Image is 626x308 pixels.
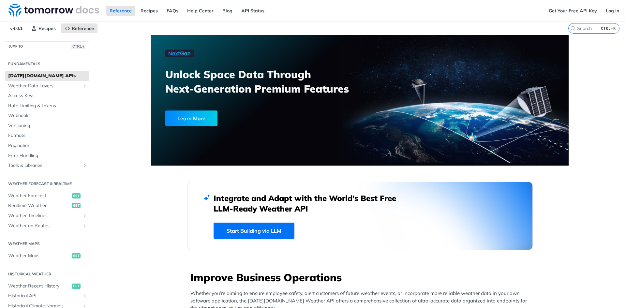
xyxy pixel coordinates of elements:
a: Weather Mapsget [5,251,89,261]
span: Rate Limiting & Tokens [8,103,87,109]
a: FAQs [163,6,182,16]
span: v4.0.1 [7,23,26,33]
a: Versioning [5,121,89,131]
a: Reference [106,6,135,16]
span: Formats [8,132,87,139]
a: Learn More [165,110,327,126]
button: Show subpages for Weather Timelines [82,213,87,218]
button: Show subpages for Weather on Routes [82,223,87,228]
span: get [72,203,81,208]
a: Get Your Free API Key [545,6,601,16]
span: Historical API [8,293,81,299]
span: Webhooks [8,112,87,119]
a: Historical APIShow subpages for Historical API [5,291,89,301]
a: Weather on RoutesShow subpages for Weather on Routes [5,221,89,231]
span: Pagination [8,142,87,149]
img: Tomorrow.io Weather API Docs [8,4,99,17]
img: NextGen [165,50,194,57]
h2: Weather Maps [5,241,89,247]
span: get [72,193,81,198]
a: Log In [602,6,623,16]
span: Weather Data Layers [8,83,81,89]
span: CTRL-/ [71,44,85,49]
a: Rate Limiting & Tokens [5,101,89,111]
a: Weather TimelinesShow subpages for Weather Timelines [5,211,89,221]
a: Tools & LibrariesShow subpages for Tools & Libraries [5,161,89,170]
svg: Search [570,26,575,31]
button: JUMP TOCTRL-/ [5,41,89,51]
a: Help Center [184,6,217,16]
a: Blog [219,6,236,16]
a: Reference [61,23,97,33]
h3: Unlock Space Data Through Next-Generation Premium Features [165,67,367,96]
span: Weather Maps [8,253,70,259]
span: Error Handling [8,153,87,159]
span: Tools & Libraries [8,162,81,169]
span: get [72,253,81,258]
span: Weather Recent History [8,283,70,289]
span: Weather Forecast [8,193,70,199]
span: Versioning [8,123,87,129]
span: Realtime Weather [8,202,70,209]
span: Recipes [38,25,56,31]
a: API Status [238,6,268,16]
h2: Integrate and Adapt with the World’s Best Free LLM-Ready Weather API [214,193,406,214]
button: Show subpages for Historical API [82,293,87,299]
a: Error Handling [5,151,89,161]
a: Pagination [5,141,89,151]
button: Show subpages for Weather Data Layers [82,83,87,89]
span: [DATE][DOMAIN_NAME] APIs [8,73,87,79]
a: Access Keys [5,91,89,101]
a: Recipes [137,6,161,16]
a: Realtime Weatherget [5,201,89,211]
h3: Improve Business Operations [190,270,533,285]
span: Weather on Routes [8,223,81,229]
span: Access Keys [8,93,87,99]
a: Formats [5,131,89,140]
a: Weather Forecastget [5,191,89,201]
button: Show subpages for Tools & Libraries [82,163,87,168]
h2: Historical Weather [5,271,89,277]
a: Weather Data LayersShow subpages for Weather Data Layers [5,81,89,91]
span: Reference [72,25,94,31]
span: get [72,284,81,289]
a: Webhooks [5,111,89,121]
kbd: CTRL-K [599,25,618,32]
span: Weather Timelines [8,213,81,219]
div: Learn More [165,110,217,126]
a: Recipes [28,23,59,33]
a: [DATE][DOMAIN_NAME] APIs [5,71,89,81]
h2: Weather Forecast & realtime [5,181,89,187]
a: Start Building via LLM [214,223,294,239]
a: Weather Recent Historyget [5,281,89,291]
h2: Fundamentals [5,61,89,67]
